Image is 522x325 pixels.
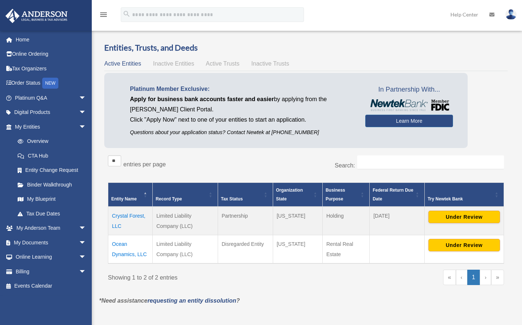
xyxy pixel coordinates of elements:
[428,239,500,251] button: Under Review
[10,206,94,221] a: Tax Due Dates
[365,115,453,127] a: Learn More
[5,105,97,120] a: Digital Productsarrow_drop_down
[108,235,153,263] td: Ocean Dynamics, LLC
[5,119,94,134] a: My Entitiesarrow_drop_down
[326,188,345,202] span: Business Purpose
[10,163,94,178] a: Entity Change Request
[424,182,504,207] th: Try Newtek Bank : Activate to sort
[5,279,97,293] a: Events Calendar
[5,61,97,76] a: Tax Organizers
[79,221,94,236] span: arrow_drop_down
[10,177,94,192] a: Binder Walkthrough
[491,270,504,285] a: Last
[5,250,97,265] a: Online Learningarrow_drop_down
[10,192,94,207] a: My Blueprint
[79,91,94,106] span: arrow_drop_down
[123,10,131,18] i: search
[365,84,453,96] span: In Partnership With...
[99,10,108,19] i: menu
[123,161,166,167] label: entries per page
[3,9,70,23] img: Anderson Advisors Platinum Portal
[273,235,322,263] td: [US_STATE]
[505,9,516,20] img: User Pic
[148,298,236,304] a: requesting an entity dissolution
[5,76,97,91] a: Order StatusNEW
[130,128,354,137] p: Questions about your application status? Contact Newtek at [PHONE_NUMBER]
[152,207,218,235] td: Limited Liability Company (LLC)
[5,47,97,62] a: Online Ordering
[108,182,153,207] th: Entity Name: Activate to invert sorting
[5,32,97,47] a: Home
[5,235,97,250] a: My Documentsarrow_drop_down
[428,195,493,203] div: Try Newtek Bank
[276,188,303,202] span: Organization State
[104,42,508,53] h3: Entities, Trusts, and Deeds
[335,162,355,169] label: Search:
[79,235,94,250] span: arrow_drop_down
[111,196,137,202] span: Entity Name
[443,270,456,285] a: First
[104,60,141,67] span: Active Entities
[10,134,90,149] a: Overview
[456,270,467,285] a: Previous
[370,182,425,207] th: Federal Return Due Date: Activate to sort
[152,235,218,263] td: Limited Liability Company (LLC)
[5,91,97,105] a: Platinum Q&Aarrow_drop_down
[153,60,194,67] span: Inactive Entities
[79,250,94,265] span: arrow_drop_down
[99,298,240,304] em: *Need assistance ?
[79,119,94,134] span: arrow_drop_down
[5,264,97,279] a: Billingarrow_drop_down
[428,211,500,223] button: Under Review
[10,148,94,163] a: CTA Hub
[79,105,94,120] span: arrow_drop_down
[130,115,354,125] p: Click "Apply Now" next to one of your entities to start an application.
[5,221,97,236] a: My Anderson Teamarrow_drop_down
[130,96,274,102] span: Apply for business bank accounts faster and easier
[99,13,108,19] a: menu
[370,207,425,235] td: [DATE]
[108,207,153,235] td: Crystal Forest, LLC
[467,270,480,285] a: 1
[373,188,413,202] span: Federal Return Due Date
[152,182,218,207] th: Record Type: Activate to sort
[322,235,369,263] td: Rental Real Estate
[251,60,289,67] span: Inactive Trusts
[480,270,491,285] a: Next
[322,182,369,207] th: Business Purpose: Activate to sort
[130,84,354,94] p: Platinum Member Exclusive:
[42,78,58,89] div: NEW
[369,99,449,111] img: NewtekBankLogoSM.png
[218,207,273,235] td: Partnership
[322,207,369,235] td: Holding
[130,94,354,115] p: by applying from the [PERSON_NAME] Client Portal.
[273,207,322,235] td: [US_STATE]
[218,235,273,263] td: Disregarded Entity
[79,264,94,279] span: arrow_drop_down
[206,60,240,67] span: Active Trusts
[221,196,243,202] span: Tax Status
[108,270,301,283] div: Showing 1 to 2 of 2 entries
[273,182,322,207] th: Organization State: Activate to sort
[156,196,182,202] span: Record Type
[218,182,273,207] th: Tax Status: Activate to sort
